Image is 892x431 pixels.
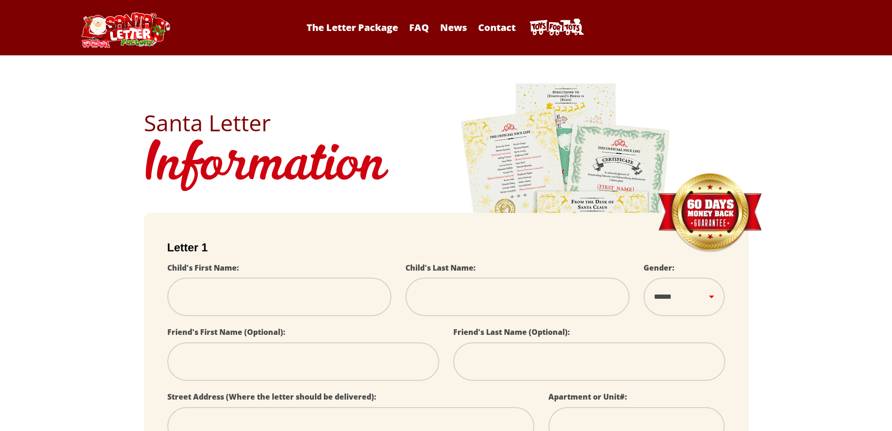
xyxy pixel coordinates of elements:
label: Child's First Name: [167,263,239,273]
h1: Information [144,134,749,199]
label: Child's Last Name: [405,263,476,273]
h2: Santa Letter [144,112,749,134]
label: Gender: [644,263,675,273]
h2: Letter 1 [167,241,725,254]
label: Friend's First Name (Optional): [167,327,285,337]
a: News [435,21,472,34]
img: letters.png [460,82,671,344]
a: Contact [473,21,520,34]
label: Friend's Last Name (Optional): [453,327,570,337]
label: Street Address (Where the letter should be delivered): [167,392,376,402]
a: The Letter Package [302,21,403,34]
img: Santa Letter Logo [78,12,172,48]
img: Money Back Guarantee [657,173,763,253]
a: FAQ [405,21,434,34]
label: Apartment or Unit#: [548,392,627,402]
